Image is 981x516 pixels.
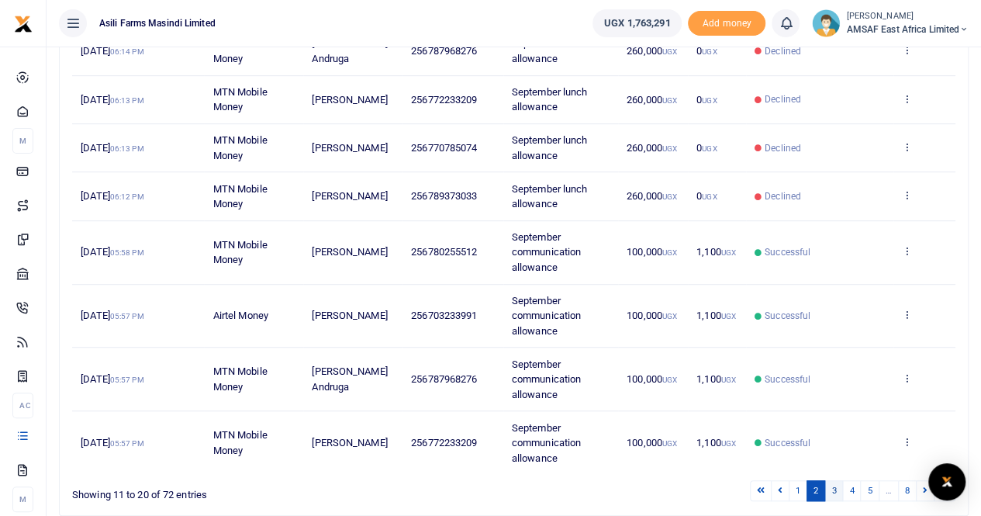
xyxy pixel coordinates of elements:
[807,480,825,501] a: 2
[312,310,387,321] span: [PERSON_NAME]
[512,358,581,400] span: September communication allowance
[688,11,765,36] li: Toup your wallet
[702,192,717,201] small: UGX
[312,94,387,106] span: [PERSON_NAME]
[846,10,969,23] small: [PERSON_NAME]
[688,16,765,28] a: Add money
[696,190,717,202] span: 0
[81,310,143,321] span: [DATE]
[662,192,677,201] small: UGX
[411,373,477,385] span: 256787968276
[213,310,268,321] span: Airtel Money
[824,480,843,501] a: 3
[696,373,736,385] span: 1,100
[696,142,717,154] span: 0
[696,246,736,258] span: 1,100
[81,94,143,106] span: [DATE]
[765,189,801,203] span: Declined
[842,480,861,501] a: 4
[765,245,810,259] span: Successful
[512,134,588,161] span: September lunch allowance
[662,439,677,448] small: UGX
[12,128,33,154] li: M
[696,310,736,321] span: 1,100
[512,295,581,337] span: September communication allowance
[81,246,143,258] span: [DATE]
[512,86,588,113] span: September lunch allowance
[627,190,677,202] span: 260,000
[702,47,717,56] small: UGX
[312,437,387,448] span: [PERSON_NAME]
[592,9,682,37] a: UGX 1,763,291
[662,47,677,56] small: UGX
[765,309,810,323] span: Successful
[213,365,268,393] span: MTN Mobile Money
[110,96,144,105] small: 06:13 PM
[720,439,735,448] small: UGX
[512,183,588,210] span: September lunch allowance
[213,183,268,210] span: MTN Mobile Money
[411,310,477,321] span: 256703233991
[662,312,677,320] small: UGX
[213,429,268,456] span: MTN Mobile Money
[512,37,588,64] span: September lunch allowance
[12,487,33,512] li: M
[312,142,387,154] span: [PERSON_NAME]
[110,144,144,153] small: 06:13 PM
[312,246,387,258] span: [PERSON_NAME]
[411,437,477,448] span: 256772233209
[696,437,736,448] span: 1,100
[586,9,688,37] li: Wallet ballance
[81,437,143,448] span: [DATE]
[696,94,717,106] span: 0
[812,9,840,37] img: profile-user
[110,47,144,56] small: 06:14 PM
[110,192,144,201] small: 06:12 PM
[696,45,717,57] span: 0
[81,190,143,202] span: [DATE]
[898,480,917,501] a: 8
[662,144,677,153] small: UGX
[627,142,677,154] span: 260,000
[213,239,268,266] span: MTN Mobile Money
[702,144,717,153] small: UGX
[627,373,677,385] span: 100,000
[213,134,268,161] span: MTN Mobile Money
[627,94,677,106] span: 260,000
[72,479,434,503] div: Showing 11 to 20 of 72 entries
[604,16,670,31] span: UGX 1,763,291
[411,142,477,154] span: 256770785074
[662,248,677,257] small: UGX
[81,373,143,385] span: [DATE]
[720,312,735,320] small: UGX
[312,365,387,393] span: [PERSON_NAME] Andruga
[702,96,717,105] small: UGX
[720,376,735,384] small: UGX
[81,45,143,57] span: [DATE]
[662,96,677,105] small: UGX
[627,437,677,448] span: 100,000
[765,44,801,58] span: Declined
[688,11,765,36] span: Add money
[213,37,268,64] span: MTN Mobile Money
[93,16,222,30] span: Asili Farms Masindi Limited
[14,15,33,33] img: logo-small
[411,190,477,202] span: 256789373033
[411,246,477,258] span: 256780255512
[81,142,143,154] span: [DATE]
[662,376,677,384] small: UGX
[411,45,477,57] span: 256787968276
[860,480,879,501] a: 5
[411,94,477,106] span: 256772233209
[846,23,969,36] span: AMSAF East Africa Limited
[312,190,387,202] span: [PERSON_NAME]
[213,86,268,113] span: MTN Mobile Money
[765,372,810,386] span: Successful
[312,37,387,64] span: [PERSON_NAME] Andruga
[928,463,965,500] div: Open Intercom Messenger
[720,248,735,257] small: UGX
[512,231,581,273] span: September communication allowance
[812,9,969,37] a: profile-user [PERSON_NAME] AMSAF East Africa Limited
[110,248,144,257] small: 05:58 PM
[627,45,677,57] span: 260,000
